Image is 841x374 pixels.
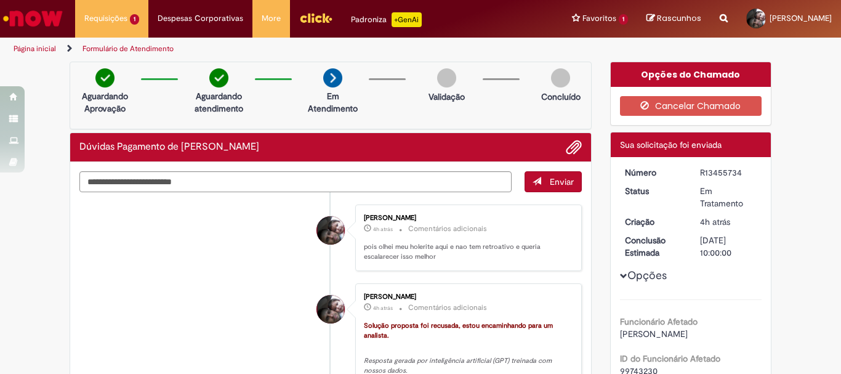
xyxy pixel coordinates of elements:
[437,68,456,87] img: img-circle-grey.png
[14,44,56,54] a: Página inicial
[616,166,691,179] dt: Número
[1,6,65,31] img: ServiceNow
[620,328,688,339] span: [PERSON_NAME]
[373,226,393,233] span: 4h atrás
[429,91,465,103] p: Validação
[316,216,345,245] div: Diego Da Silva Vieira
[189,90,249,115] p: Aguardando atendimento
[323,68,342,87] img: arrow-next.png
[550,176,574,187] span: Enviar
[616,185,691,197] dt: Status
[79,171,512,192] textarea: Digite sua mensagem aqui...
[582,12,616,25] span: Favoritos
[82,44,174,54] a: Formulário de Atendimento
[209,68,228,87] img: check-circle-green.png
[364,214,569,222] div: [PERSON_NAME]
[619,14,628,25] span: 1
[158,12,243,25] span: Despesas Corporativas
[95,68,115,87] img: check-circle-green.png
[551,68,570,87] img: img-circle-grey.png
[373,226,393,233] time: 28/08/2025 08:29:16
[566,139,582,155] button: Adicionar anexos
[620,139,722,150] span: Sua solicitação foi enviada
[646,13,701,25] a: Rascunhos
[364,321,555,340] font: Solução proposta foi recusada, estou encaminhando para um analista.
[373,304,393,312] time: 28/08/2025 08:28:19
[84,12,127,25] span: Requisições
[616,216,691,228] dt: Criação
[364,242,569,261] p: pois olhei meu holerite aqui e nao tem retroativo e queria escalarecer isso melhor
[351,12,422,27] div: Padroniza
[657,12,701,24] span: Rascunhos
[611,62,771,87] div: Opções do Chamado
[75,90,135,115] p: Aguardando Aprovação
[9,38,552,60] ul: Trilhas de página
[616,234,691,259] dt: Conclusão Estimada
[303,90,363,115] p: Em Atendimento
[525,171,582,192] button: Enviar
[620,96,762,116] button: Cancelar Chamado
[316,295,345,323] div: Diego Da Silva Vieira
[392,12,422,27] p: +GenAi
[408,224,487,234] small: Comentários adicionais
[373,304,393,312] span: 4h atrás
[262,12,281,25] span: More
[770,13,832,23] span: [PERSON_NAME]
[700,216,730,227] span: 4h atrás
[620,353,720,364] b: ID do Funcionário Afetado
[364,293,569,301] div: [PERSON_NAME]
[620,316,698,327] b: Funcionário Afetado
[700,166,757,179] div: R13455734
[700,234,757,259] div: [DATE] 10:00:00
[700,185,757,209] div: Em Tratamento
[299,9,332,27] img: click_logo_yellow_360x200.png
[700,216,730,227] time: 28/08/2025 08:26:44
[700,216,757,228] div: 28/08/2025 08:26:44
[79,142,259,153] h2: Dúvidas Pagamento de Salário Histórico de tíquete
[541,91,581,103] p: Concluído
[130,14,139,25] span: 1
[408,303,487,313] small: Comentários adicionais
